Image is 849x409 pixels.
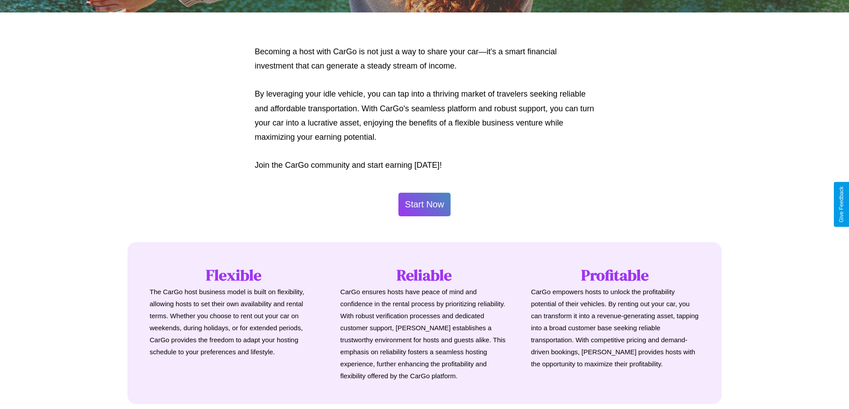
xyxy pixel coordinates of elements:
p: CarGo empowers hosts to unlock the profitability potential of their vehicles. By renting out your... [531,286,699,370]
p: Becoming a host with CarGo is not just a way to share your car—it's a smart financial investment ... [255,45,595,73]
p: By leveraging your idle vehicle, you can tap into a thriving market of travelers seeking reliable... [255,87,595,145]
h1: Reliable [340,264,509,286]
p: CarGo ensures hosts have peace of mind and confidence in the rental process by prioritizing relia... [340,286,509,382]
p: The CarGo host business model is built on flexibility, allowing hosts to set their own availabili... [150,286,318,358]
h1: Flexible [150,264,318,286]
button: Start Now [398,193,451,216]
h1: Profitable [531,264,699,286]
div: Give Feedback [838,186,845,223]
p: Join the CarGo community and start earning [DATE]! [255,158,595,172]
